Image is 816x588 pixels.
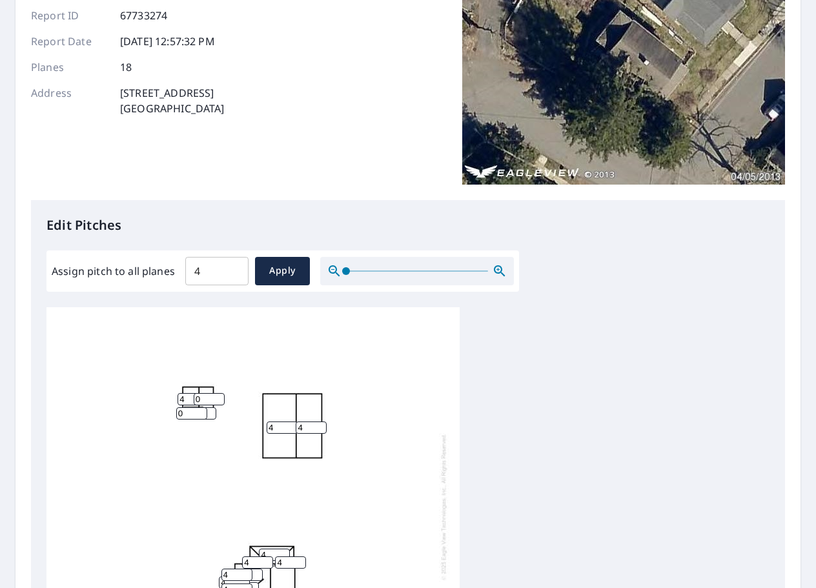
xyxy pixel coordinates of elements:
p: [DATE] 12:57:32 PM [120,34,215,49]
p: [STREET_ADDRESS] [GEOGRAPHIC_DATA] [120,85,225,116]
p: Report Date [31,34,108,49]
span: Apply [265,263,300,279]
p: Address [31,85,108,116]
p: 18 [120,59,132,75]
p: 67733274 [120,8,167,23]
label: Assign pitch to all planes [52,263,175,279]
p: Edit Pitches [46,216,770,235]
p: Planes [31,59,108,75]
button: Apply [255,257,310,285]
p: Report ID [31,8,108,23]
input: 00.0 [185,253,249,289]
